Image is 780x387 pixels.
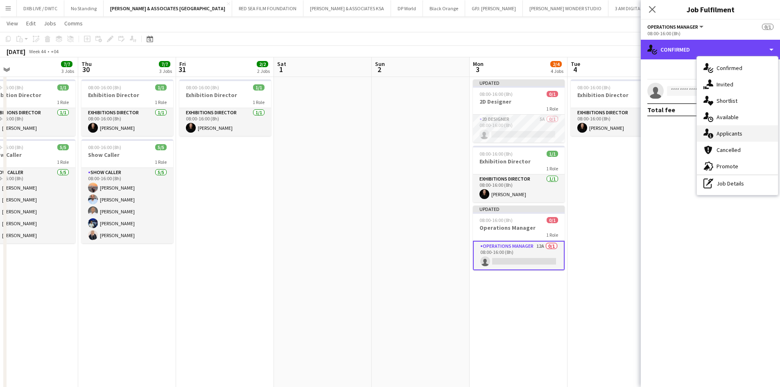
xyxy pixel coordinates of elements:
[155,144,167,150] span: 5/5
[277,60,286,68] span: Sat
[375,60,385,68] span: Sun
[26,20,36,27] span: Edit
[41,18,59,29] a: Jobs
[717,130,742,137] span: Applicants
[179,91,271,99] h3: Exhibition Director
[577,84,610,91] span: 08:00-16:00 (8h)
[479,151,513,157] span: 08:00-16:00 (8h)
[717,146,741,154] span: Cancelled
[61,68,74,74] div: 3 Jobs
[179,79,271,136] app-job-card: 08:00-16:00 (8h)1/1Exhibition Director1 RoleExhibitions Director1/108:00-16:00 (8h)[PERSON_NAME]
[473,146,565,202] app-job-card: 08:00-16:00 (8h)1/1Exhibition Director1 RoleExhibitions Director1/108:00-16:00 (8h)[PERSON_NAME]
[647,24,705,30] button: Operations Manager
[641,40,780,59] div: Confirmed
[546,165,558,172] span: 1 Role
[104,0,232,16] button: [PERSON_NAME] & ASSOCIATES [GEOGRAPHIC_DATA]
[717,113,739,121] span: Available
[473,79,565,143] app-job-card: Updated08:00-16:00 (8h)0/12D Designer1 Role2D Designer5A0/108:00-16:00 (8h)
[51,48,59,54] div: +04
[88,144,121,150] span: 08:00-16:00 (8h)
[641,4,780,15] h3: Job Fulfilment
[64,20,83,27] span: Comms
[253,99,265,105] span: 1 Role
[547,91,558,97] span: 0/1
[57,84,69,91] span: 1/1
[546,232,558,238] span: 1 Role
[473,174,565,202] app-card-role: Exhibitions Director1/108:00-16:00 (8h)[PERSON_NAME]
[473,206,565,270] app-job-card: Updated08:00-16:00 (8h)0/1Operations Manager1 RoleOperations Manager12A0/108:00-16:00 (8h)
[717,81,733,88] span: Invited
[80,65,92,74] span: 30
[186,84,219,91] span: 08:00-16:00 (8h)
[523,0,608,16] button: [PERSON_NAME] WONDER STUDIO
[465,0,523,16] button: GPJ: [PERSON_NAME]
[473,241,565,270] app-card-role: Operations Manager12A0/108:00-16:00 (8h)
[3,18,21,29] a: View
[647,30,773,36] div: 08:00-16:00 (8h)
[81,60,92,68] span: Thu
[7,20,18,27] span: View
[571,60,580,68] span: Tue
[473,60,484,68] span: Mon
[570,65,580,74] span: 4
[159,68,172,74] div: 3 Jobs
[303,0,391,16] button: [PERSON_NAME] & ASSOCIATES KSA
[697,175,778,192] div: Job Details
[17,0,64,16] button: DXB LIVE / DWTC
[232,0,303,16] button: RED SEA FILM FOUNDATION
[88,84,121,91] span: 08:00-16:00 (8h)
[7,48,25,56] div: [DATE]
[276,65,286,74] span: 1
[257,61,268,67] span: 2/2
[57,144,69,150] span: 5/5
[473,224,565,231] h3: Operations Manager
[547,217,558,223] span: 0/1
[159,61,170,67] span: 7/7
[551,68,563,74] div: 4 Jobs
[253,84,265,91] span: 1/1
[473,79,565,86] div: Updated
[571,79,662,136] app-job-card: 08:00-16:00 (8h)1/1Exhibition Director1 RoleExhibitions Director1/108:00-16:00 (8h)[PERSON_NAME]
[391,0,423,16] button: DP World
[473,98,565,105] h3: 2D Designer
[374,65,385,74] span: 2
[473,115,565,143] app-card-role: 2D Designer5A0/108:00-16:00 (8h)
[81,108,173,136] app-card-role: Exhibitions Director1/108:00-16:00 (8h)[PERSON_NAME]
[547,151,558,157] span: 1/1
[64,0,104,16] button: No Standing
[61,18,86,29] a: Comms
[647,24,698,30] span: Operations Manager
[717,163,738,170] span: Promote
[473,206,565,212] div: Updated
[571,91,662,99] h3: Exhibition Director
[571,108,662,136] app-card-role: Exhibitions Director1/108:00-16:00 (8h)[PERSON_NAME]
[608,0,650,16] button: 3 AM DIGITAL
[81,79,173,136] app-job-card: 08:00-16:00 (8h)1/1Exhibition Director1 RoleExhibitions Director1/108:00-16:00 (8h)[PERSON_NAME]
[155,99,167,105] span: 1 Role
[472,65,484,74] span: 3
[179,108,271,136] app-card-role: Exhibitions Director1/108:00-16:00 (8h)[PERSON_NAME]
[81,168,173,243] app-card-role: Show Caller5/508:00-16:00 (8h)[PERSON_NAME][PERSON_NAME][PERSON_NAME][PERSON_NAME][PERSON_NAME]
[27,48,47,54] span: Week 44
[81,151,173,158] h3: Show Caller
[57,159,69,165] span: 1 Role
[81,91,173,99] h3: Exhibition Director
[257,68,270,74] div: 2 Jobs
[717,64,742,72] span: Confirmed
[423,0,465,16] button: Black Orange
[61,61,72,67] span: 7/7
[479,91,513,97] span: 08:00-16:00 (8h)
[179,60,186,68] span: Fri
[57,99,69,105] span: 1 Role
[550,61,562,67] span: 2/4
[647,106,675,114] div: Total fee
[473,158,565,165] h3: Exhibition Director
[717,97,737,104] span: Shortlist
[81,139,173,243] app-job-card: 08:00-16:00 (8h)5/5Show Caller1 RoleShow Caller5/508:00-16:00 (8h)[PERSON_NAME][PERSON_NAME][PERS...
